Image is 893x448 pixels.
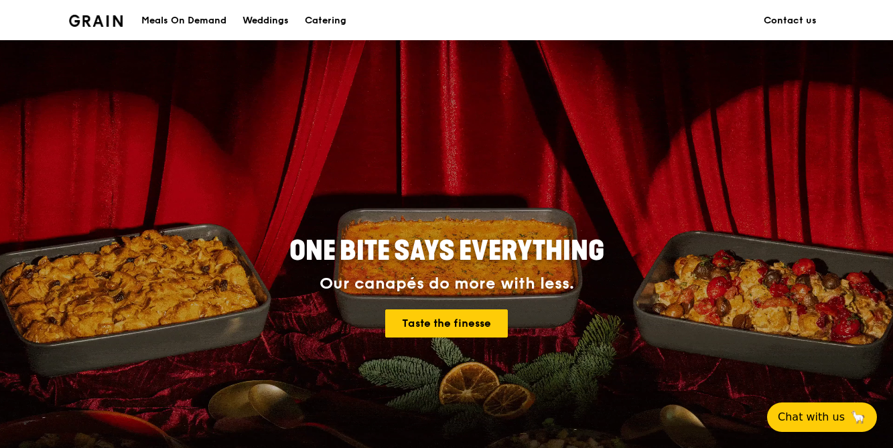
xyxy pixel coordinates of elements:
span: 🦙 [850,409,866,425]
div: Meals On Demand [141,1,226,41]
img: Grain [69,15,123,27]
button: Chat with us🦙 [767,402,877,432]
a: Taste the finesse [385,309,508,338]
div: Catering [305,1,346,41]
span: Chat with us [778,409,845,425]
a: Catering [297,1,354,41]
a: Contact us [756,1,825,41]
div: Our canapés do more with less. [206,275,688,293]
a: Weddings [234,1,297,41]
div: Weddings [243,1,289,41]
span: ONE BITE SAYS EVERYTHING [289,235,604,267]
